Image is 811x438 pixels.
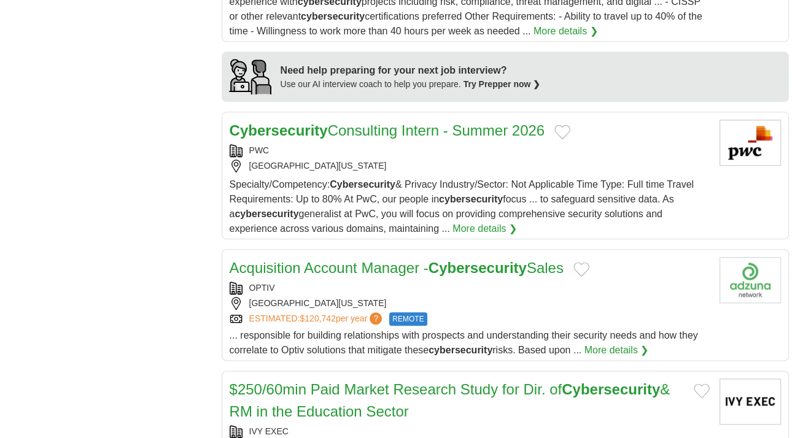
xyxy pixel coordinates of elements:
img: Company logo [720,257,781,303]
span: Specialty/Competency: & Privacy Industry/Sector: Not Applicable Time Type: Full time Travel Requi... [230,179,694,234]
span: ? [370,312,382,325]
button: Add to favorite jobs [554,125,570,139]
strong: Cybersecurity [429,259,527,276]
a: Try Prepper now ❯ [464,79,541,89]
img: PwC logo [720,120,781,166]
a: ESTIMATED:$120,742per year? [249,312,385,326]
img: Ivy Exec logo [720,378,781,425]
div: Use our AI interview coach to help you prepare. [281,78,541,91]
button: Add to favorite jobs [573,262,589,277]
strong: cybersecurity [429,345,492,355]
a: IVY EXEC [249,426,289,436]
a: More details ❯ [584,343,649,358]
a: More details ❯ [534,24,598,39]
div: OPTIV [230,282,710,294]
strong: Cybersecurity [562,381,660,398]
a: More details ❯ [452,221,517,236]
strong: cybersecurity [301,11,365,21]
span: $120,742 [300,313,335,323]
a: $250/60min Paid Market Research Study for Dir. ofCybersecurity& RM in the Education Sector [230,381,670,420]
strong: cybersecurity [439,194,503,204]
div: [GEOGRAPHIC_DATA][US_STATE] [230,297,710,310]
div: [GEOGRAPHIC_DATA][US_STATE] [230,159,710,172]
button: Add to favorite jobs [694,383,710,398]
a: Acquisition Account Manager -CybersecuritySales [230,259,564,276]
a: PWC [249,145,270,155]
div: Need help preparing for your next job interview? [281,63,541,78]
strong: cybersecurity [235,209,298,219]
span: ... responsible for building relationships with prospects and understanding their security needs ... [230,330,698,355]
a: CybersecurityConsulting Intern - Summer 2026 [230,122,545,139]
span: REMOTE [389,312,427,326]
strong: Cybersecurity [330,179,395,190]
strong: Cybersecurity [230,122,328,139]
